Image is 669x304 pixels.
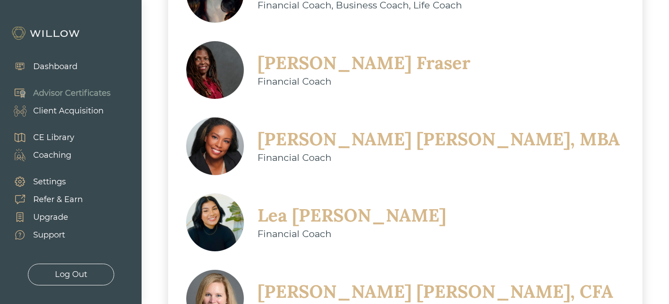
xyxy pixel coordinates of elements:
[4,58,77,75] a: Dashboard
[258,204,446,227] div: Lea [PERSON_NAME]
[33,149,71,161] div: Coaching
[186,117,620,175] a: [PERSON_NAME] [PERSON_NAME], MBAFinancial Coach
[33,132,74,144] div: CE Library
[33,176,66,188] div: Settings
[258,51,470,74] div: [PERSON_NAME] Fraser
[258,280,613,303] div: [PERSON_NAME] [PERSON_NAME], CFA
[4,129,74,146] a: CE Library
[4,191,83,208] a: Refer & Earn
[186,41,470,99] a: [PERSON_NAME] FraserFinancial Coach
[11,26,82,40] img: Willow
[258,151,620,165] div: Financial Coach
[258,227,446,241] div: Financial Coach
[186,193,446,252] a: Lea [PERSON_NAME]Financial Coach
[55,269,87,281] div: Log Out
[33,105,104,117] div: Client Acquisition
[4,173,83,191] a: Settings
[33,87,111,99] div: Advisor Certificates
[258,128,620,151] div: [PERSON_NAME] [PERSON_NAME], MBA
[33,61,77,73] div: Dashboard
[4,102,111,120] a: Client Acquisition
[33,194,83,206] div: Refer & Earn
[4,208,83,226] a: Upgrade
[33,211,68,223] div: Upgrade
[33,229,65,241] div: Support
[258,74,470,89] div: Financial Coach
[4,146,74,164] a: Coaching
[4,84,111,102] a: Advisor Certificates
